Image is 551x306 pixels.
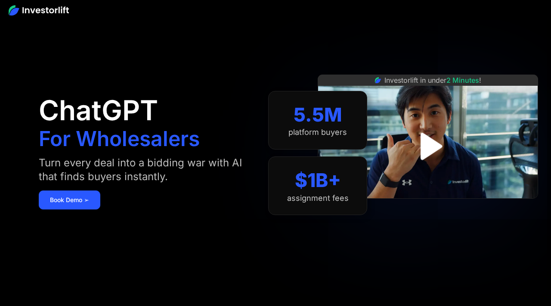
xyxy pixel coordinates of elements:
[295,169,341,192] div: $1B+
[39,128,200,149] h1: For Wholesalers
[384,75,481,85] div: Investorlift in under !
[39,190,100,209] a: Book Demo ➢
[287,194,349,203] div: assignment fees
[446,76,479,84] span: 2 Minutes
[288,128,347,137] div: platform buyers
[294,103,342,126] div: 5.5M
[363,203,492,213] iframe: Customer reviews powered by Trustpilot
[39,97,158,124] h1: ChatGPT
[39,156,251,184] div: Turn every deal into a bidding war with AI that finds buyers instantly.
[409,127,447,165] a: open lightbox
